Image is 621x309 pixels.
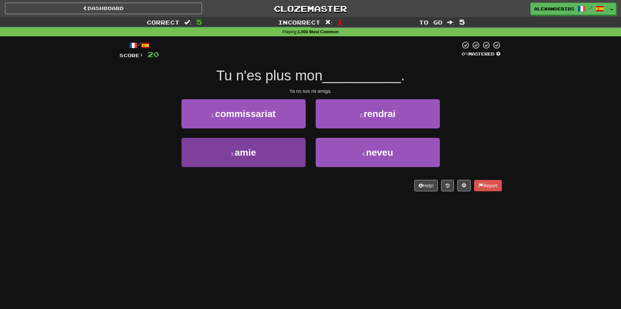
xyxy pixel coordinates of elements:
span: : [184,20,192,25]
small: 4 . [362,151,366,157]
span: 5 [459,18,465,26]
span: : [325,20,332,25]
div: Mastered [460,51,502,57]
div: / [119,41,159,49]
span: amie [235,147,256,158]
span: 20 [148,50,159,59]
span: rendrai [364,109,396,119]
div: Ya no sos mi amiga. [119,88,502,94]
span: Correct [147,19,179,26]
span: 1 [337,18,343,26]
button: 2.rendrai [316,99,440,128]
span: To go [419,19,443,26]
span: . [401,68,405,83]
span: Incorrect [278,19,320,26]
button: 4.neveu [316,138,440,167]
small: 1 . [211,113,215,118]
span: __________ [322,68,401,83]
strong: 1,000 Most Common [298,30,339,34]
button: Report [474,180,502,191]
span: commissariat [215,109,276,119]
a: Dashboard [5,3,202,14]
span: 0 % [462,51,468,56]
small: 2 . [360,113,364,118]
button: 3.amie [182,138,306,167]
button: Round history (alt+y) [441,180,454,191]
span: Score: [119,52,144,58]
span: 5 [196,18,202,26]
a: alexanderibs / [530,3,608,15]
span: : [447,20,455,25]
span: Tu n'es plus mon [216,68,322,83]
span: neveu [366,147,393,158]
button: 1.commissariat [182,99,306,128]
span: alexanderibs [534,6,574,12]
span: / [589,5,592,10]
button: Help! [414,180,438,191]
small: 3 . [231,151,235,157]
a: Clozemaster [212,3,409,14]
